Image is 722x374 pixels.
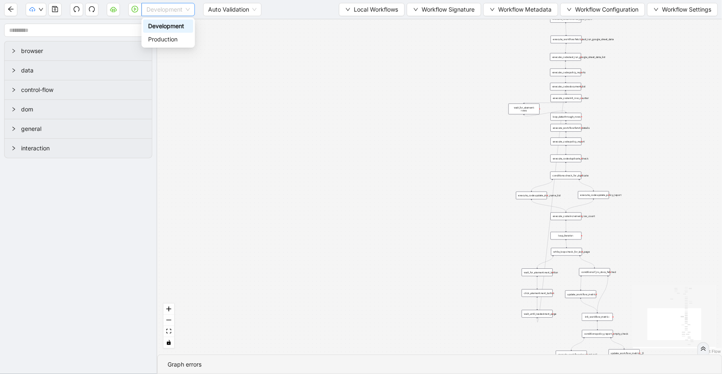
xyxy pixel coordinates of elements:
[551,212,582,220] div: execute_code:increment_row_count
[550,83,581,91] div: execute_code:document_list
[413,7,418,12] span: down
[551,36,582,43] div: execute_workflow:fetch_last_run_google_sheet_data
[85,3,98,16] button: redo
[26,3,46,16] button: cloud-uploaddown
[516,192,547,200] div: execute_code:update_doc_name_list
[21,85,145,94] span: control-flow
[699,349,721,354] a: React Flow attribution
[11,68,16,73] span: right
[551,138,582,145] div: execute_code:policy_report
[550,171,581,179] div: conditions:check_for_duplicate
[11,126,16,131] span: right
[579,268,610,276] div: conditions:if_no_docs_fetched
[550,15,581,23] div: execute_code:fetched_data_count
[609,349,640,357] div: update_workflow_metric:__0
[522,268,553,276] div: wait_for_element:next_button
[11,48,16,53] span: right
[556,351,587,359] div: execute_workflow:document_pull
[582,313,613,321] div: init_workflow_metric:
[551,113,582,121] div: loop_data:through_rows
[422,5,475,14] span: Workflow Signature
[551,124,582,132] div: execute_workflow:fetch_details
[551,94,582,102] div: execute_code:init_row_counter
[532,200,566,212] g: Edge from execute_code:update_doc_name_list to execute_code:increment_row_count
[565,290,596,298] div: update_workflow_metric:
[5,80,152,99] div: control-flow
[407,3,481,16] button: downWorkflow Signature
[647,3,718,16] button: downWorkflow Settings
[5,61,152,80] div: data
[345,7,350,12] span: down
[550,53,581,61] div: execute_code:last_run_google_sheet_data_list
[551,232,582,240] div: loop_iterator:
[580,256,595,268] g: Edge from while_loop:check_for_last_page to conditions:if_no_docs_fetched
[567,7,572,12] span: down
[560,3,645,16] button: downWorkflow Configuration
[163,304,174,315] button: zoom in
[208,3,257,16] span: Auto Validation
[581,299,597,312] g: Edge from update_workflow_metric: to init_workflow_metric:
[537,256,553,268] g: Edge from while_loop:check_for_last_page to wait_for_element:next_button
[571,338,584,350] g: Edge from conditions:policy_report_empty_check to execute_workflow:document_pull
[146,3,190,16] span: Development
[128,3,142,16] button: play-circle
[148,35,188,44] div: Production
[168,360,712,369] div: Graph errors
[163,337,174,348] button: toggle interactivity
[143,33,193,46] div: Production
[522,310,553,318] div: wait_until_loaded:next_page
[550,154,581,162] div: execute_code:duplicate_check
[509,104,540,114] div: wait_for_element: rows
[132,6,138,12] span: play-circle
[21,46,145,55] span: browser
[73,6,80,12] span: undo
[551,248,582,256] div: while_loop:check_for_last_page
[532,180,552,191] g: Edge from conditions:check_for_duplicate to execute_code:update_doc_name_list
[578,191,609,199] div: execute_code:update_policy_report
[70,3,83,16] button: undo
[11,146,16,151] span: right
[654,7,659,12] span: down
[11,107,16,112] span: right
[550,69,581,77] div: execute_code:policy_reports
[537,89,566,322] g: Edge from wait_until_loaded:next_page to execute_code:init_row_counter
[107,3,120,16] button: cloud-server
[575,5,638,14] span: Workflow Configuration
[21,144,145,153] span: interaction
[21,105,145,114] span: dom
[52,6,58,12] span: save
[21,66,145,75] span: data
[611,338,624,348] g: Edge from conditions:policy_report_empty_check to update_workflow_metric:__0
[700,346,706,352] span: double-right
[5,100,152,119] div: dom
[5,119,152,138] div: general
[339,3,405,16] button: downLocal Workflows
[662,5,711,14] span: Workflow Settings
[7,6,14,12] span: arrow-left
[5,139,152,158] div: interaction
[566,200,594,212] g: Edge from execute_code:update_policy_report to execute_code:increment_row_count
[524,111,566,116] g: Edge from wait_for_element: rows to loop_data:through_rows
[110,6,117,12] span: cloud-server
